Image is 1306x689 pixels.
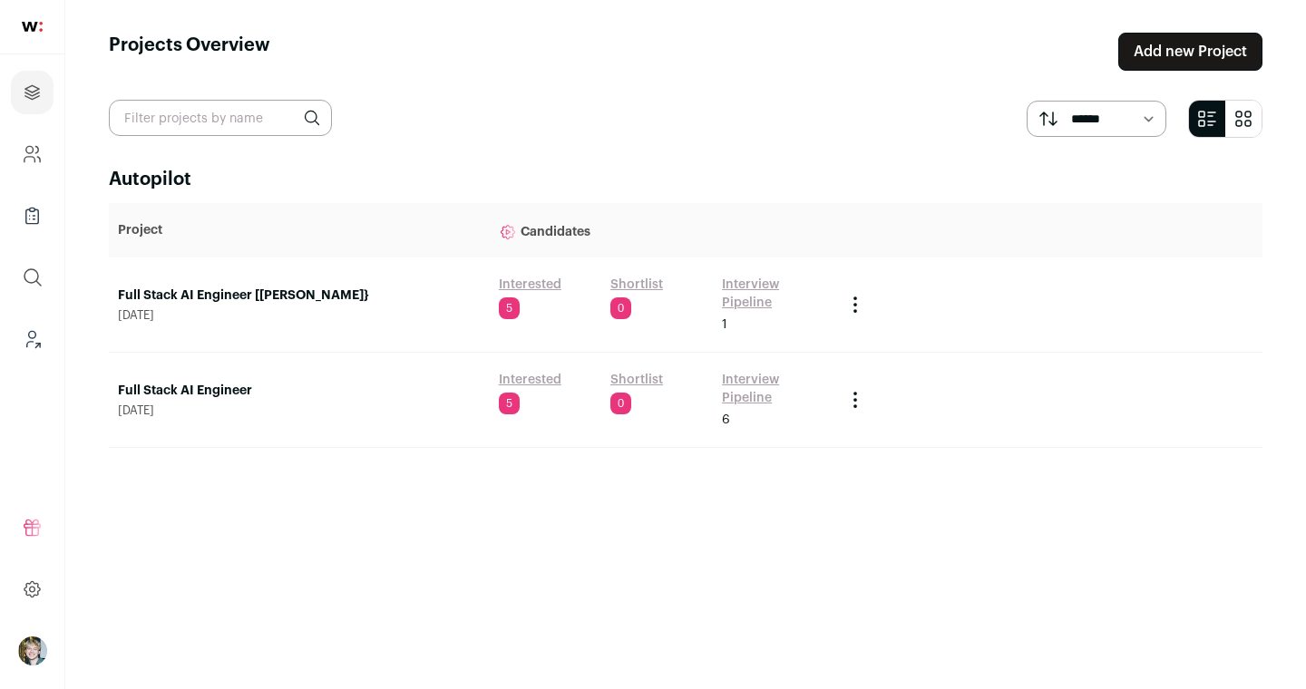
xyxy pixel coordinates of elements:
[499,276,561,294] a: Interested
[844,294,866,315] button: Project Actions
[1118,33,1262,71] a: Add new Project
[118,286,481,305] a: Full Stack AI Engineer [[PERSON_NAME]}
[118,308,481,323] span: [DATE]
[18,636,47,665] button: Open dropdown
[499,212,827,248] p: Candidates
[499,371,561,389] a: Interested
[11,194,54,238] a: Company Lists
[499,297,520,319] span: 5
[109,167,1262,192] h2: Autopilot
[118,403,481,418] span: [DATE]
[109,100,332,136] input: Filter projects by name
[22,22,43,32] img: wellfound-shorthand-0d5821cbd27db2630d0214b213865d53afaa358527fdda9d0ea32b1df1b89c2c.svg
[610,393,631,414] span: 0
[18,636,47,665] img: 6494470-medium_jpg
[118,221,481,239] p: Project
[118,382,481,400] a: Full Stack AI Engineer
[844,389,866,411] button: Project Actions
[722,315,727,334] span: 1
[11,71,54,114] a: Projects
[722,276,826,312] a: Interview Pipeline
[11,317,54,361] a: Leads (Backoffice)
[109,33,270,71] h1: Projects Overview
[722,411,730,429] span: 6
[11,132,54,176] a: Company and ATS Settings
[610,276,663,294] a: Shortlist
[499,393,520,414] span: 5
[610,371,663,389] a: Shortlist
[722,371,826,407] a: Interview Pipeline
[610,297,631,319] span: 0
